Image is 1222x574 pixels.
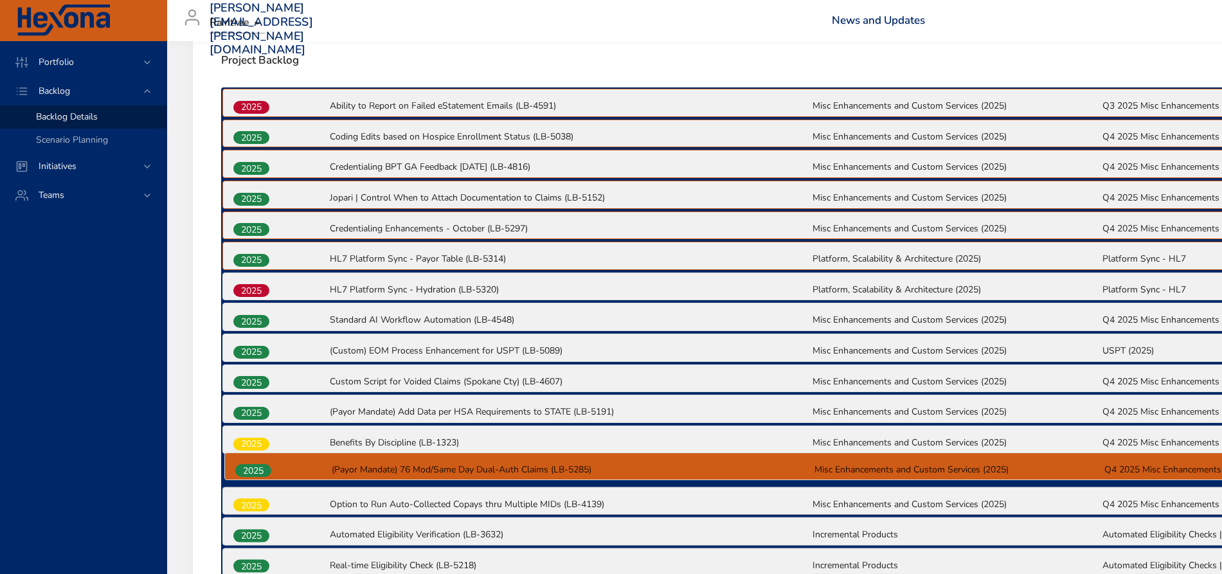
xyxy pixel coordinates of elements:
a: News and Updates [832,13,925,28]
p: Credentialing BPT GA Feedback [DATE] (LB-4816) [330,161,810,174]
p: Misc Enhancements and Custom Services (2025) [813,130,1100,143]
p: Incremental Products [813,528,1100,541]
p: Misc Enhancements and Custom Services (2025) [813,375,1100,388]
div: Raintree [210,13,265,33]
span: Scenario Planning [36,134,108,146]
p: Misc Enhancements and Custom Services (2025) [813,436,1100,449]
p: Misc Enhancements and Custom Services (2025) [813,161,1100,174]
p: Jopari | Control When to Attach Documentation to Claims (LB-5152) [330,192,810,204]
p: Misc Enhancements and Custom Services (2025) [813,314,1100,327]
p: Benefits By Discipline (LB-1323) [330,436,810,449]
img: Hexona [15,4,112,37]
span: Backlog Details [36,111,98,123]
p: (Payor Mandate) Add Data per HSA Requirements to STATE (LB-5191) [330,406,810,418]
h3: [PERSON_NAME][EMAIL_ADDRESS][PERSON_NAME][DOMAIN_NAME] [210,1,313,57]
p: HL7 Platform Sync - Hydration (LB-5320) [330,283,810,296]
span: Backlog [28,85,80,97]
p: Misc Enhancements and Custom Services (2025) [813,100,1100,112]
p: Ability to Report on Failed eStatement Emails (LB-4591) [330,100,810,112]
p: Misc Enhancements and Custom Services (2025) [813,222,1100,235]
p: Platform, Scalability & Architecture (2025) [813,283,1100,296]
p: HL7 Platform Sync - Payor Table (LB-5314) [330,253,810,265]
span: Initiatives [28,160,87,172]
p: Platform, Scalability & Architecture (2025) [813,253,1100,265]
p: Real-time Eligibility Check (LB-5218) [330,559,810,571]
p: Misc Enhancements and Custom Services (2025) [813,498,1100,510]
p: (Custom) EOM Process Enhancement for USPT (LB-5089) [330,345,810,357]
p: Coding Edits based on Hospice Enrollment Status (LB-5038) [330,130,810,143]
p: Custom Script for Voided Claims (Spokane Cty) (LB-4607) [330,375,810,388]
p: Misc Enhancements and Custom Services (2025) [813,345,1100,357]
p: Incremental Products [813,559,1100,571]
p: Credentialing Enhancements - October (LB-5297) [330,222,810,235]
p: Standard AI Workflow Automation (LB-4548) [330,314,810,327]
p: Option to Run Auto-Collected Copays thru Multiple MIDs (LB-4139) [330,498,810,510]
p: Misc Enhancements and Custom Services (2025) [813,406,1100,418]
span: Teams [28,189,75,201]
p: Misc Enhancements and Custom Services (2025) [813,192,1100,204]
span: Portfolio [28,56,84,68]
p: Automated Eligibility Verification (LB-3632) [330,528,810,541]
